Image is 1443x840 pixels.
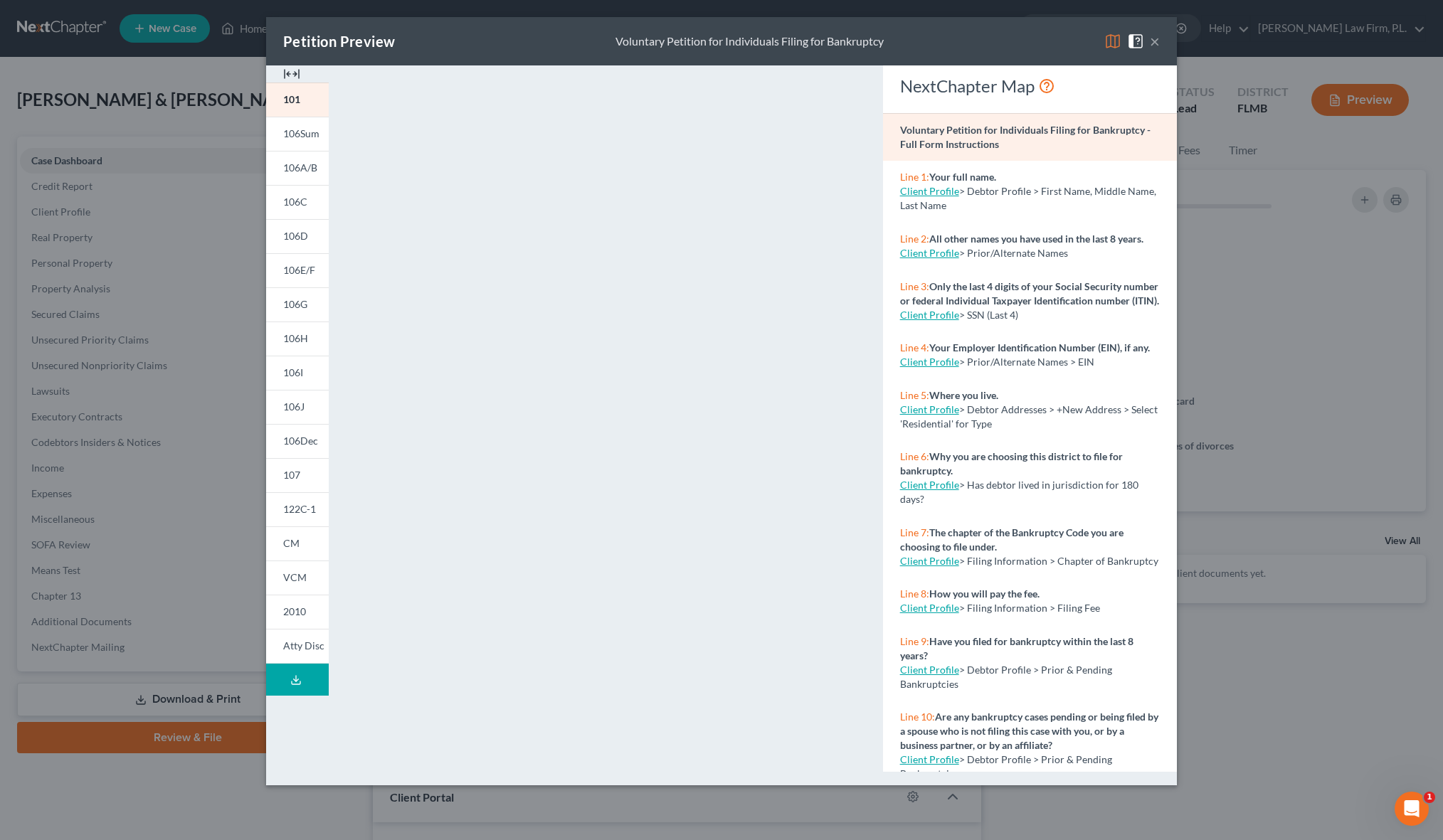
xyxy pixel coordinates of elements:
button: × [1150,33,1160,50]
div: Petition Preview [283,31,395,51]
span: VCM [283,571,307,583]
a: Atty Disc [266,629,329,664]
a: Client Profile [900,309,959,321]
span: 1 [1424,792,1435,803]
span: 106H [283,332,308,344]
span: Line 4: [900,341,929,353]
strong: Voluntary Petition for Individuals Filing for Bankruptcy - Full Form Instructions [900,124,1151,150]
a: Client Profile [900,753,959,765]
strong: How you will pay the fee. [929,588,1040,600]
strong: Why you are choosing this district to file for bankruptcy. [900,450,1123,477]
span: 106I [283,366,303,378]
span: > Has debtor lived in jurisdiction for 180 days? [900,479,1138,505]
span: Line 8: [900,588,929,600]
span: CM [283,537,300,549]
span: > Debtor Addresses > +New Address > Select 'Residential' for Type [900,403,1158,430]
span: 106Sum [283,127,319,139]
img: map-eea8200ae884c6f1103ae1953ef3d486a96c86aabb227e865a55264e3737af1f.svg [1104,33,1121,50]
a: 106D [266,219,329,253]
span: 106Dec [283,435,318,447]
span: Line 7: [900,526,929,538]
span: > Prior/Alternate Names > EIN [959,356,1094,368]
a: 106H [266,321,329,356]
strong: Are any bankruptcy cases pending or being filed by a spouse who is not filing this case with you,... [900,711,1158,751]
span: 106D [283,230,308,242]
span: Line 6: [900,450,929,462]
span: 122C-1 [283,503,316,515]
div: Voluntary Petition for Individuals Filing for Bankruptcy [615,33,884,50]
strong: Your full name. [929,171,996,183]
strong: Your Employer Identification Number (EIN), if any. [929,341,1150,353]
span: Line 5: [900,389,929,401]
a: Client Profile [900,247,959,259]
span: Line 1: [900,171,929,183]
img: help-close-5ba153eb36485ed6c1ea00a893f15db1cb9b99d6cae46e1a8edb6c62d00a1a76.svg [1127,33,1144,50]
a: CM [266,526,329,560]
a: 106G [266,287,329,321]
span: > Filing Information > Filing Fee [959,602,1100,614]
span: > Filing Information > Chapter of Bankruptcy [959,555,1158,567]
span: Atty Disc [283,639,324,652]
span: > Debtor Profile > Prior & Pending Bankruptcies [900,753,1112,780]
span: > Debtor Profile > Prior & Pending Bankruptcies [900,664,1112,690]
span: Line 2: [900,233,929,245]
span: > SSN (Last 4) [959,309,1018,321]
a: 106Dec [266,424,329,458]
a: Client Profile [900,185,959,197]
span: > Prior/Alternate Names [959,247,1068,259]
span: 106G [283,298,307,310]
a: Client Profile [900,664,959,676]
a: 106A/B [266,151,329,185]
iframe: Intercom live chat [1395,792,1429,826]
iframe: <object ng-attr-data='[URL][DOMAIN_NAME]' type='application/pdf' width='100%' height='975px'></ob... [354,77,857,770]
span: 106E/F [283,264,315,276]
span: 107 [283,469,300,481]
a: 107 [266,458,329,492]
strong: Only the last 4 digits of your Social Security number or federal Individual Taxpayer Identificati... [900,280,1159,307]
span: 2010 [283,605,306,617]
strong: The chapter of the Bankruptcy Code you are choosing to file under. [900,526,1124,553]
span: 106J [283,400,305,413]
strong: Have you filed for bankruptcy within the last 8 years? [900,635,1133,661]
span: 106C [283,196,307,208]
a: 101 [266,83,329,117]
a: 106E/F [266,253,329,287]
a: 106I [266,356,329,390]
a: Client Profile [900,602,959,614]
a: Client Profile [900,479,959,491]
a: VCM [266,560,329,595]
a: Client Profile [900,356,959,368]
div: NextChapter Map [900,75,1160,97]
span: 106A/B [283,161,317,174]
img: expand-e0f6d898513216a626fdd78e52531dac95497ffd26381d4c15ee2fc46db09dca.svg [283,65,300,83]
span: Line 10: [900,711,935,723]
a: 106J [266,390,329,424]
a: 2010 [266,595,329,629]
span: Line 9: [900,635,929,647]
a: 106Sum [266,117,329,151]
span: Line 3: [900,280,929,292]
a: Client Profile [900,555,959,567]
a: Client Profile [900,403,959,415]
a: 106C [266,185,329,219]
a: 122C-1 [266,492,329,526]
span: > Debtor Profile > First Name, Middle Name, Last Name [900,185,1156,211]
strong: All other names you have used in the last 8 years. [929,233,1143,245]
strong: Where you live. [929,389,998,401]
span: 101 [283,93,300,105]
